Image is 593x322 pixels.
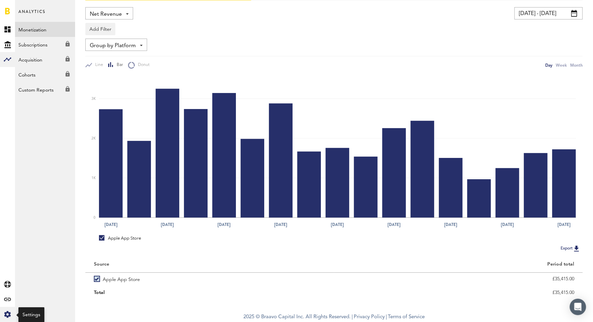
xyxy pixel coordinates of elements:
button: Add Filter [85,23,115,35]
text: [DATE] [387,222,400,228]
text: [DATE] [104,222,117,228]
text: [DATE] [217,222,230,228]
a: Privacy Policy [354,314,385,320]
a: Terms of Service [388,314,425,320]
a: Cohorts [15,67,75,82]
div: Settings [23,311,40,318]
text: [DATE] [331,222,344,228]
text: [DATE] [161,222,174,228]
text: [DATE] [557,222,570,228]
text: 1K [91,176,96,180]
text: 2K [91,137,96,140]
div: Source [94,261,109,267]
a: Custom Reports [15,82,75,97]
div: Apple App Store [99,235,141,241]
span: Support [14,5,39,11]
div: £35,415.00 [343,287,575,298]
span: Bar [114,62,123,68]
span: Group by Platform [90,40,136,52]
text: [DATE] [501,222,514,228]
span: Net Revenue [90,9,122,20]
div: Day [545,62,552,69]
div: Week [556,62,567,69]
button: Export [559,244,583,253]
text: 3K [91,97,96,100]
img: Export [573,244,581,253]
div: Total [94,287,326,298]
div: Open Intercom Messenger [570,299,586,315]
div: £35,415.00 [343,274,575,284]
text: [DATE] [444,222,457,228]
div: Month [570,62,583,69]
span: Donut [135,62,150,68]
span: Line [92,62,103,68]
span: Analytics [18,8,45,22]
text: 0 [94,216,96,219]
a: Subscriptions [15,37,75,52]
a: Monetization [15,22,75,37]
a: Acquisition [15,52,75,67]
text: [DATE] [274,222,287,228]
div: Period total [343,261,575,267]
span: Apple App Store [103,273,140,285]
